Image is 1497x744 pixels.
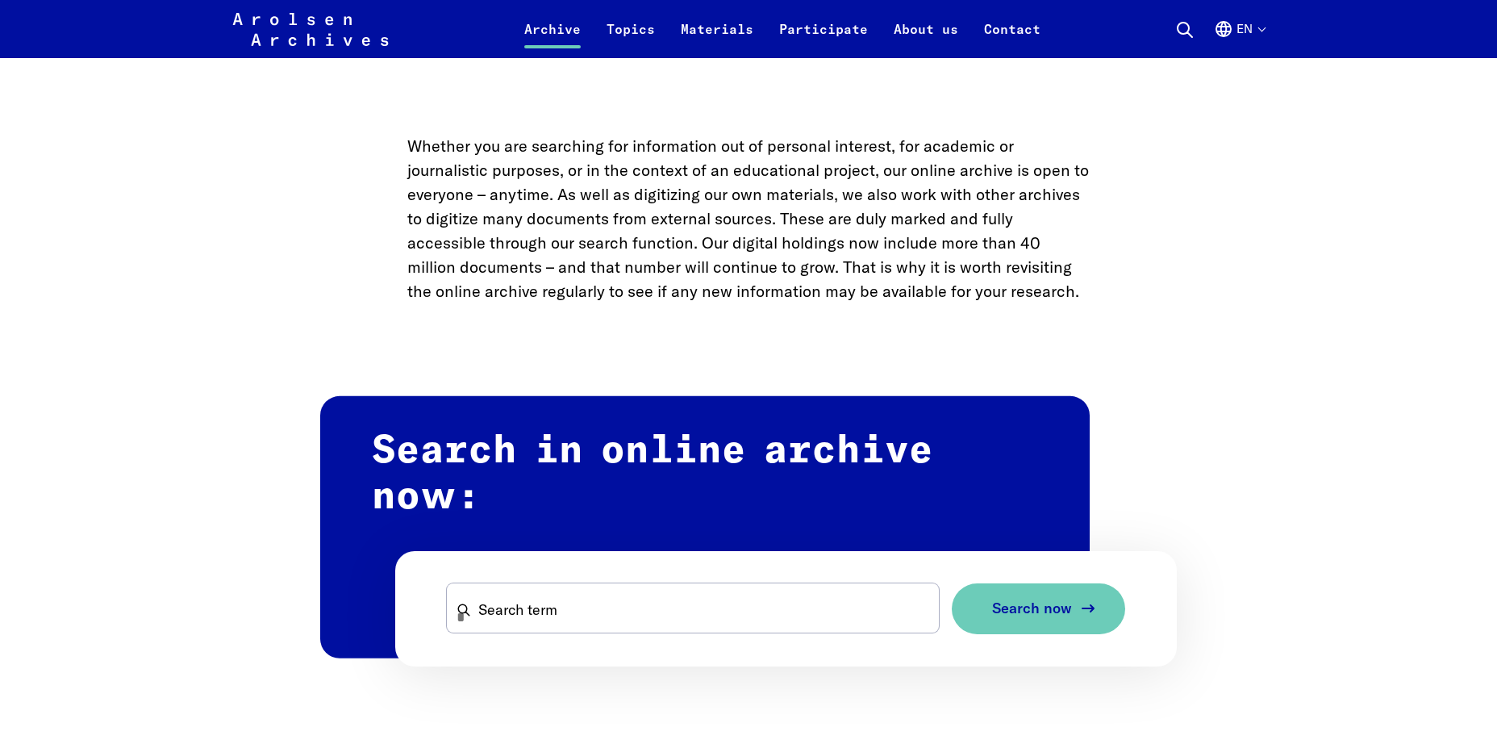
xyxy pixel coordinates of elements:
[407,134,1090,303] p: Whether you are searching for information out of personal interest, for academic or journalistic ...
[511,10,1053,48] nav: Primary
[766,19,881,58] a: Participate
[511,19,594,58] a: Archive
[1214,19,1265,58] button: English, language selection
[881,19,971,58] a: About us
[952,583,1125,634] button: Search now
[320,396,1090,658] h2: Search in online archive now:
[668,19,766,58] a: Materials
[992,600,1072,617] span: Search now
[594,19,668,58] a: Topics
[971,19,1053,58] a: Contact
